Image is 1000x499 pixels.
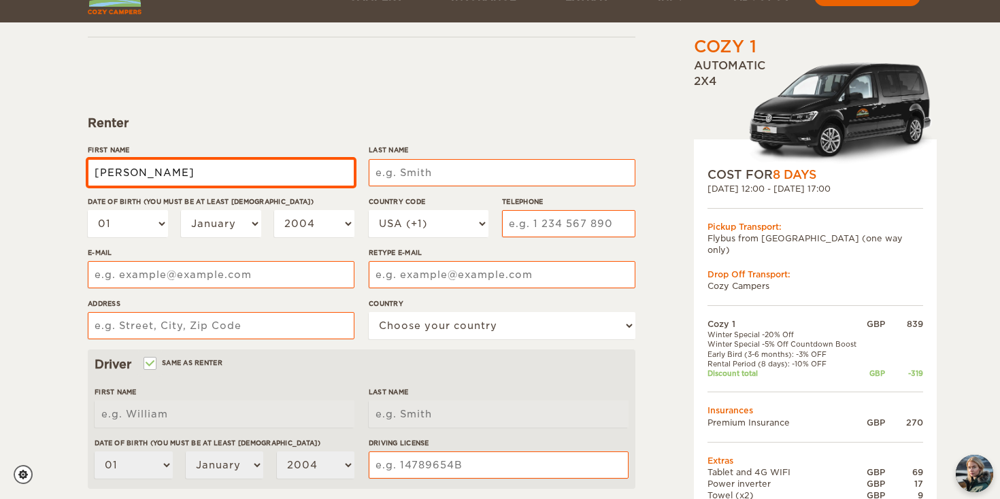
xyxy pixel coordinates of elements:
div: 270 [885,417,923,428]
td: Rental Period (8 days): -10% OFF [707,359,864,368]
div: COST FOR [707,167,923,183]
td: Insurances [707,405,923,416]
div: Pickup Transport: [707,221,923,233]
label: Date of birth (You must be at least [DEMOGRAPHIC_DATA]) [95,438,354,448]
label: Country [369,298,635,309]
label: Address [88,298,354,309]
span: 8 Days [773,168,816,182]
label: Country Code [369,196,488,207]
label: Retype E-mail [369,247,635,258]
div: 839 [885,318,923,330]
div: GBP [864,368,885,378]
div: 69 [885,466,923,478]
input: e.g. William [95,400,354,428]
input: e.g. William [88,159,354,186]
input: e.g. example@example.com [369,261,635,288]
td: Discount total [707,368,864,378]
td: Winter Special -5% Off Countdown Boost [707,339,864,349]
td: Premium Insurance [707,417,864,428]
div: -319 [885,368,923,378]
div: Renter [88,115,635,131]
div: Automatic 2x4 [694,58,937,166]
td: Tablet and 4G WIFI [707,466,864,478]
td: Cozy 1 [707,318,864,330]
div: GBP [864,318,885,330]
input: e.g. 1 234 567 890 [502,210,635,237]
div: GBP [864,417,885,428]
input: e.g. Smith [369,400,629,428]
label: Date of birth (You must be at least [DEMOGRAPHIC_DATA]) [88,196,354,207]
label: Last Name [369,145,635,155]
input: e.g. Smith [369,159,635,186]
div: 17 [885,478,923,489]
label: First Name [88,145,354,155]
td: Extras [707,455,923,466]
td: Cozy Campers [707,280,923,292]
img: Freyja at Cozy Campers [956,455,993,492]
td: Power inverter [707,478,864,489]
div: Driver [95,356,629,373]
label: Last Name [369,387,629,397]
div: [DATE] 12:00 - [DATE] 17:00 [707,183,923,194]
input: e.g. 14789654B [369,451,629,479]
label: Same as renter [145,356,222,369]
div: GBP [864,466,885,478]
div: GBP [864,478,885,489]
td: Winter Special -20% Off [707,330,864,339]
label: Telephone [502,196,635,207]
label: E-mail [88,247,354,258]
label: First Name [95,387,354,397]
input: e.g. example@example.com [88,261,354,288]
div: Drop Off Transport: [707,269,923,280]
input: Same as renter [145,360,154,369]
label: Driving License [369,438,629,448]
input: e.g. Street, City, Zip Code [88,312,354,339]
button: chat-button [956,455,993,492]
td: Early Bird (3-6 months): -3% OFF [707,349,864,359]
div: Cozy 1 [694,35,756,58]
img: Volkswagen-Caddy-MaxiCrew_.png [748,63,937,167]
td: Flybus from [GEOGRAPHIC_DATA] (one way only) [707,233,923,256]
a: Cookie settings [14,465,41,484]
